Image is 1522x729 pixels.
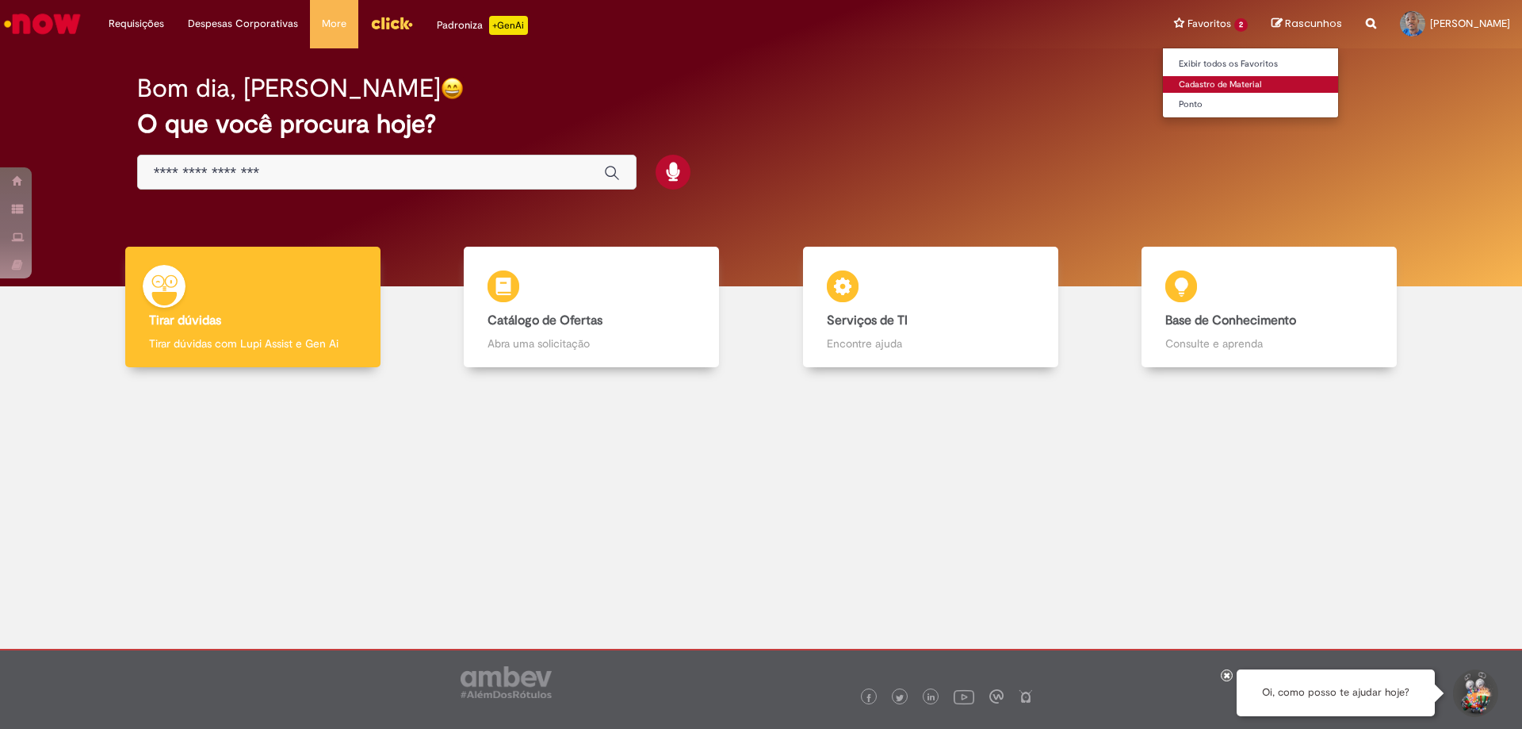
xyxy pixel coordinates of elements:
img: logo_footer_twitter.png [896,694,904,702]
a: Rascunhos [1272,17,1342,32]
p: Encontre ajuda [827,336,1034,351]
p: Abra uma solicitação [488,336,695,351]
div: Padroniza [437,16,528,35]
a: Cadastro de Material [1163,76,1338,94]
p: Consulte e aprenda [1165,336,1373,351]
img: logo_footer_facebook.png [865,694,873,702]
span: Despesas Corporativas [188,16,298,32]
img: happy-face.png [441,77,464,100]
span: Favoritos [1187,16,1231,32]
span: Requisições [109,16,164,32]
span: [PERSON_NAME] [1430,17,1510,30]
p: Tirar dúvidas com Lupi Assist e Gen Ai [149,336,357,351]
div: Oi, como posso te ajudar hoje? [1237,670,1435,716]
img: logo_footer_linkedin.png [927,693,935,703]
b: Catálogo de Ofertas [488,313,602,328]
a: Catálogo de Ofertas Abra uma solicitação [423,247,762,368]
span: More [322,16,346,32]
a: Tirar dúvidas Tirar dúvidas com Lupi Assist e Gen Ai [83,247,423,368]
a: Base de Conhecimento Consulte e aprenda [1100,247,1440,368]
span: Rascunhos [1285,16,1342,31]
p: +GenAi [489,16,528,35]
b: Tirar dúvidas [149,313,221,328]
h2: O que você procura hoje? [137,110,1386,138]
h2: Bom dia, [PERSON_NAME] [137,75,441,102]
img: logo_footer_ambev_rotulo_gray.png [461,666,552,698]
b: Base de Conhecimento [1165,313,1296,328]
a: Ponto [1163,96,1338,113]
ul: Favoritos [1162,48,1339,118]
img: logo_footer_workplace.png [989,689,1004,704]
b: Serviços de TI [827,313,908,328]
img: click_logo_yellow_360x200.png [370,11,413,35]
img: logo_footer_naosei.png [1019,689,1033,704]
button: Iniciar Conversa de Suporte [1451,670,1498,717]
a: Exibir todos os Favoritos [1163,56,1338,73]
span: 2 [1234,18,1248,32]
img: ServiceNow [2,8,83,40]
a: Serviços de TI Encontre ajuda [761,247,1100,368]
img: logo_footer_youtube.png [954,686,974,707]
